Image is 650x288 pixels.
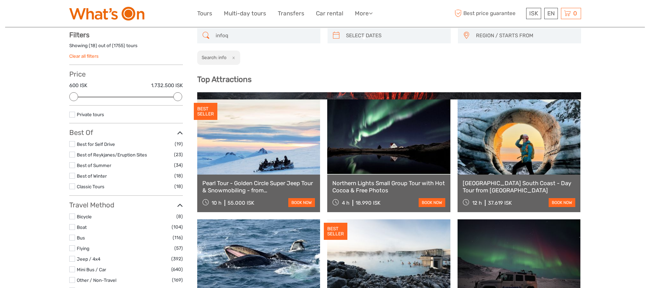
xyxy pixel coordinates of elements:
span: 4 h [342,200,349,206]
a: Lava and Volcanoes [202,97,576,145]
div: EN [544,8,558,19]
a: Best of Winter [77,173,107,179]
span: (116) [173,234,183,242]
a: More [355,9,373,18]
span: (57) [174,244,183,252]
input: SEARCH [213,30,317,42]
a: Best of Reykjanes/Eruption Sites [77,152,147,157]
h3: Price [69,70,183,78]
div: Lava and Volcanoes [202,97,576,108]
div: BEST SELLER [324,223,347,240]
a: book now [419,198,445,207]
h2: Search: info [202,55,227,60]
a: Northern Lights Small Group Tour with Hot Cocoa & Free Photos [332,180,445,194]
span: 0 [572,10,578,17]
img: What's On [69,7,144,20]
a: Best for Self Drive [77,141,115,147]
span: (104) [172,223,183,231]
label: 1755 [114,42,124,49]
input: SELECT DATES [343,30,447,42]
button: REGION / STARTS FROM [473,30,578,41]
a: Private tours [77,112,104,117]
button: x [228,54,237,61]
a: Other / Non-Travel [77,277,116,283]
a: Bus [77,235,85,241]
span: ISK [529,10,538,17]
a: Jeep / 4x4 [77,256,100,262]
span: 12 h [472,200,482,206]
span: (18) [174,182,183,190]
div: BEST SELLER [194,103,217,120]
button: Open LiveChat chat widget [78,11,87,19]
a: [GEOGRAPHIC_DATA] South Coast - Day Tour from [GEOGRAPHIC_DATA] [463,180,576,194]
p: We're away right now. Please check back later! [10,12,77,17]
span: (8) [176,212,183,220]
a: Multi-day tours [224,9,266,18]
span: (392) [171,255,183,263]
span: (18) [174,172,183,180]
label: 18 [90,42,96,49]
div: 18.990 ISK [356,200,380,206]
span: (23) [174,151,183,159]
label: 600 ISK [69,82,87,89]
h3: Best Of [69,128,183,137]
strong: Filters [69,31,89,39]
div: 37.619 ISK [488,200,512,206]
a: Bicycle [77,214,92,219]
a: Flying [77,246,89,251]
b: Top Attractions [197,75,251,84]
div: 55.000 ISK [228,200,254,206]
a: Tours [197,9,212,18]
label: 1.732.500 ISK [151,82,183,89]
a: Car rental [316,9,343,18]
a: Pearl Tour - Golden Circle Super Jeep Tour & Snowmobiling - from [GEOGRAPHIC_DATA] [202,180,315,194]
span: (34) [174,161,183,169]
span: 10 h [212,200,221,206]
a: Mini Bus / Car [77,267,106,272]
span: (19) [175,140,183,148]
a: book now [549,198,575,207]
div: Showing ( ) out of ( ) tours [69,42,183,53]
a: book now [288,198,315,207]
a: Clear all filters [69,53,99,59]
a: Boat [77,224,87,230]
a: Classic Tours [77,184,104,189]
a: Best of Summer [77,163,111,168]
span: Best price guarantee [453,8,524,19]
span: (640) [171,265,183,273]
span: (169) [172,276,183,284]
h3: Travel Method [69,201,183,209]
a: Transfers [278,9,304,18]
